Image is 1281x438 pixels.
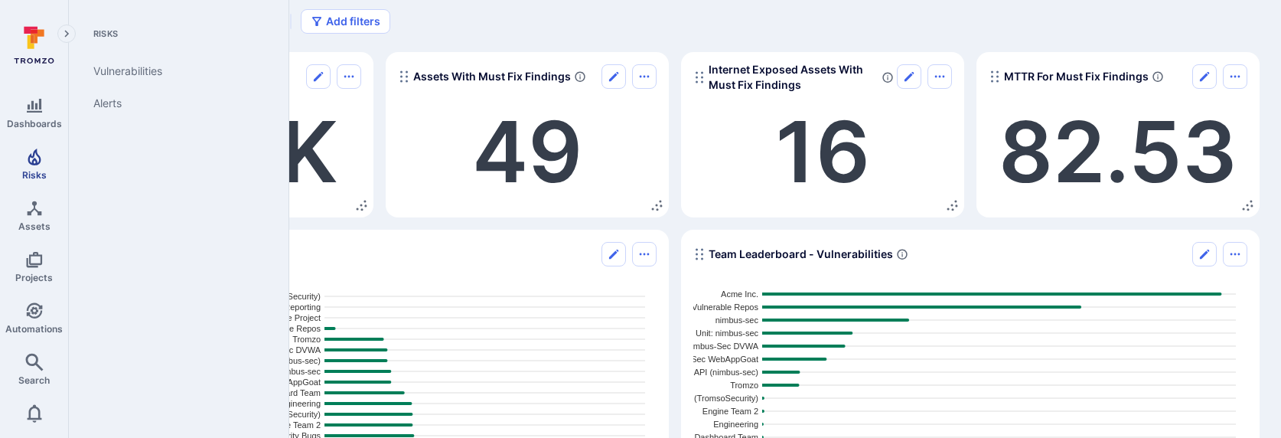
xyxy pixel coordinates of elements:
[632,242,657,266] button: Options menu
[1192,242,1217,266] button: Edit
[999,100,1237,203] span: 82.53
[897,64,921,89] button: Edit
[927,64,952,89] button: Options menu
[301,9,390,34] button: Add filters
[386,52,669,217] div: Widget
[1223,64,1247,89] button: Options menu
[709,247,893,262] span: Team Leaderboard - Vulnerabilities
[57,25,76,43] button: Expand navigation menu
[660,355,758,364] text: Nimbus-Sec WebAppGoat
[265,420,321,430] text: Engine Team 2
[81,28,270,40] span: Risks
[1004,69,1149,84] span: MTTR For Must Fix Findings
[730,381,758,390] text: Tromzo
[702,407,758,416] text: Engine Team 2
[713,420,758,429] text: Engineering
[715,315,759,325] text: nimbus-sec
[337,64,361,89] button: Options menu
[1192,64,1217,89] button: Edit
[15,272,53,283] span: Projects
[685,342,758,351] text: Nimbus-Sec DVWA
[81,87,270,119] a: Alerts
[18,374,50,386] span: Search
[413,69,571,84] span: Assets With Must Fix Findings
[292,335,321,344] text: Tromzo
[721,289,758,299] text: Acme Inc.
[775,100,870,203] a: 16
[5,323,63,335] span: Automations
[601,64,626,89] button: Edit
[692,302,759,312] text: Vulnerable Repos
[681,52,964,217] div: Widget
[659,328,758,338] text: Business Unit: nimbus-sec
[275,399,321,408] text: Engineering
[278,367,321,376] text: nimbus-sec
[18,221,51,232] span: Assets
[601,242,626,266] button: Edit
[694,368,758,377] text: API (nimbus-sec)
[976,52,1260,217] div: Widget
[472,100,582,203] a: 49
[306,64,331,89] button: Edit
[61,28,72,41] i: Expand navigation menu
[1223,242,1247,266] button: Options menu
[22,169,47,181] span: Risks
[81,55,270,87] a: Vulnerabilities
[7,118,62,129] span: Dashboards
[669,394,758,403] text: admin (TromsoSecurity)
[709,62,878,93] span: Internet Exposed Assets With Must Fix Findings
[632,64,657,89] button: Options menu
